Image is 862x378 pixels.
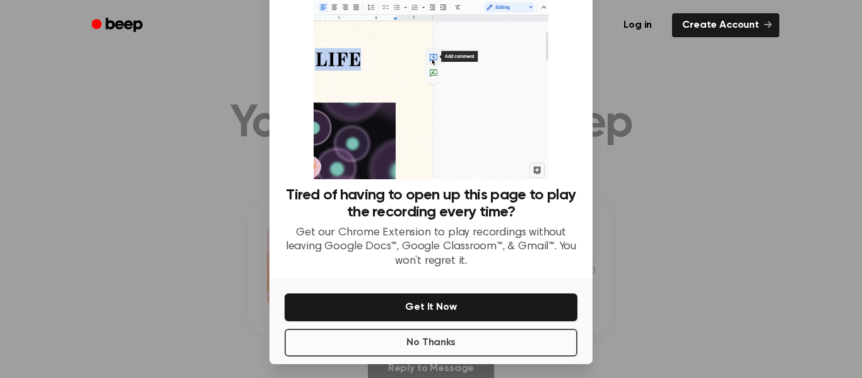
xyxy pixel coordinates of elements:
[285,187,577,221] h3: Tired of having to open up this page to play the recording every time?
[285,226,577,269] p: Get our Chrome Extension to play recordings without leaving Google Docs™, Google Classroom™, & Gm...
[285,329,577,357] button: No Thanks
[285,293,577,321] button: Get It Now
[672,13,779,37] a: Create Account
[611,11,664,40] a: Log in
[83,13,154,38] a: Beep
